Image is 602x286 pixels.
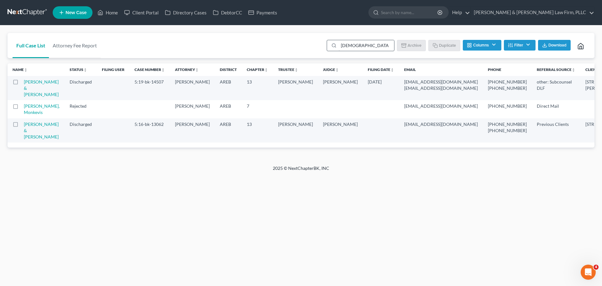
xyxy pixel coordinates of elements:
i: unfold_more [83,68,87,72]
a: Directory Cases [162,7,210,18]
td: 13 [242,118,273,143]
td: Rejected [65,100,97,118]
pre: [EMAIL_ADDRESS][DOMAIN_NAME] [404,121,478,127]
i: unfold_more [335,68,339,72]
a: Judgeunfold_more [323,67,339,72]
td: [PERSON_NAME] [318,118,363,143]
a: Payments [245,7,280,18]
td: 13 [242,76,273,100]
a: [PERSON_NAME] & [PERSON_NAME] Law Firm, PLLC [471,7,594,18]
td: [PERSON_NAME] [170,76,215,100]
td: other: Subcounsel DLF [532,76,580,100]
a: Chapterunfold_more [247,67,268,72]
th: Email [399,63,483,76]
td: [DATE] [363,76,399,100]
i: unfold_more [195,68,199,72]
th: Filing User [97,63,129,76]
iframe: Intercom live chat [581,265,596,280]
td: Direct Mail [532,100,580,118]
input: Search by name... [339,40,394,51]
td: 7 [242,100,273,118]
i: unfold_more [390,68,394,72]
th: District [215,63,242,76]
i: unfold_more [24,68,28,72]
td: 5:16-bk-13062 [129,118,170,143]
i: unfold_more [264,68,268,72]
a: [PERSON_NAME] & [PERSON_NAME] [24,79,59,97]
td: Discharged [65,76,97,100]
span: New Case [66,10,87,15]
span: Download [548,43,567,48]
td: [PERSON_NAME] [170,118,215,143]
a: Help [449,7,470,18]
td: [PERSON_NAME] [273,118,318,143]
a: Attorney Fee Report [49,33,101,58]
i: unfold_more [572,68,575,72]
pre: [EMAIL_ADDRESS][DOMAIN_NAME] [EMAIL_ADDRESS][DOMAIN_NAME] [404,79,478,91]
button: Filter [504,40,536,51]
a: Attorneyunfold_more [175,67,199,72]
pre: [PHONE_NUMBER] [488,103,527,109]
a: Filing Dateunfold_more [368,67,394,72]
td: AREB [215,118,242,143]
pre: [EMAIL_ADDRESS][DOMAIN_NAME] [404,103,478,109]
a: Statusunfold_more [70,67,87,72]
td: AREB [215,76,242,100]
a: Client Portal [121,7,162,18]
td: Previous Clients [532,118,580,143]
a: Referral Sourceunfold_more [537,67,575,72]
a: Full Case List [13,33,49,58]
i: unfold_more [294,68,298,72]
button: Download [538,40,571,51]
input: Search by name... [381,7,438,18]
td: 5:19-bk-14507 [129,76,170,100]
td: [PERSON_NAME] [273,76,318,100]
a: [PERSON_NAME] & [PERSON_NAME] [24,121,59,139]
a: [PERSON_NAME], Monkevis [24,103,60,115]
a: DebtorCC [210,7,245,18]
a: Home [94,7,121,18]
a: Nameunfold_more [13,67,28,72]
a: Trusteeunfold_more [278,67,298,72]
td: Discharged [65,118,97,143]
span: 4 [594,265,599,270]
td: [PERSON_NAME] [170,100,215,118]
td: AREB [215,100,242,118]
a: Case Numberunfold_more [135,67,165,72]
td: [PERSON_NAME] [318,76,363,100]
div: 2025 © NextChapterBK, INC [122,165,480,176]
pre: [PHONE_NUMBER] [PHONE_NUMBER] [488,121,527,134]
pre: [PHONE_NUMBER] [PHONE_NUMBER] [488,79,527,91]
th: Phone [483,63,532,76]
i: unfold_more [161,68,165,72]
button: Columns [463,40,501,51]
